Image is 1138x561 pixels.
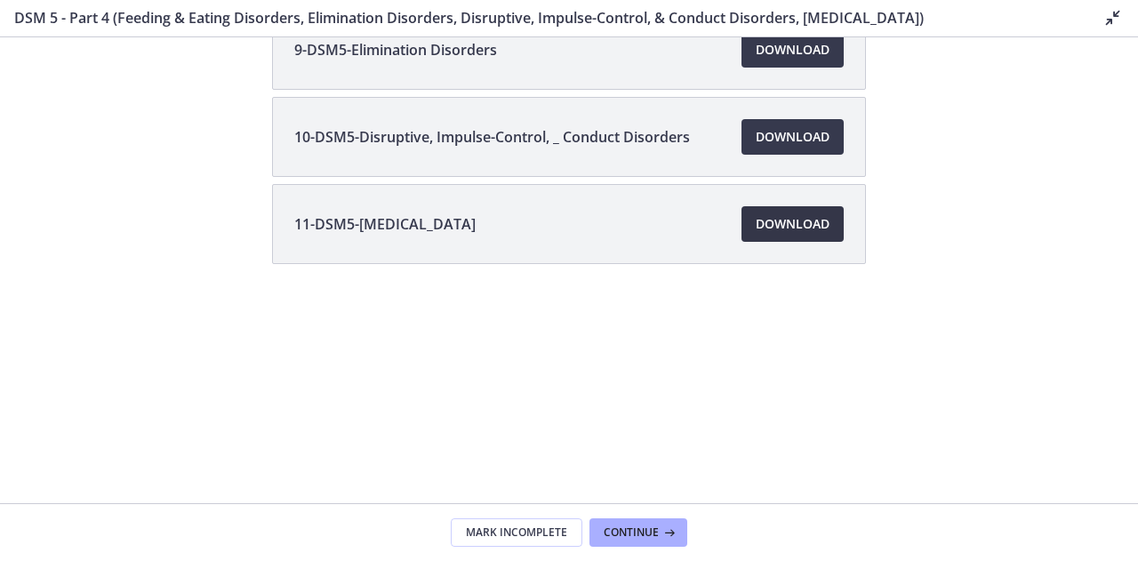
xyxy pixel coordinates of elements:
button: Mark Incomplete [451,518,582,547]
span: Continue [604,525,659,540]
span: Download [756,213,829,235]
span: Download [756,126,829,148]
span: Mark Incomplete [466,525,567,540]
a: Download [741,32,844,68]
h3: DSM 5 - Part 4 (Feeding & Eating Disorders, Elimination Disorders, Disruptive, Impulse-Control, &... [14,7,1074,28]
span: Download [756,39,829,60]
button: Continue [589,518,687,547]
a: Download [741,206,844,242]
span: 10-DSM5-Disruptive, Impulse-Control, _ Conduct Disorders [294,126,690,148]
span: 9-DSM5-Elimination Disorders [294,39,497,60]
span: 11-DSM5-[MEDICAL_DATA] [294,213,476,235]
a: Download [741,119,844,155]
